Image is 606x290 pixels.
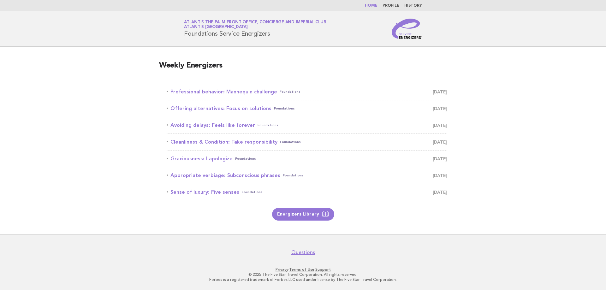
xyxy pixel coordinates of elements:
[167,87,447,96] a: Professional behavior: Mannequin challengeFoundations [DATE]
[167,188,447,197] a: Sense of luxury: Five sensesFoundations [DATE]
[433,121,447,130] span: [DATE]
[159,61,447,76] h2: Weekly Energizers
[274,104,295,113] span: Foundations
[258,121,278,130] span: Foundations
[433,138,447,146] span: [DATE]
[167,121,447,130] a: Avoiding delays: Feels like foreverFoundations [DATE]
[433,87,447,96] span: [DATE]
[289,267,314,272] a: Terms of Use
[283,171,304,180] span: Foundations
[433,171,447,180] span: [DATE]
[433,154,447,163] span: [DATE]
[404,4,422,8] a: History
[235,154,256,163] span: Foundations
[383,4,399,8] a: Profile
[276,267,288,272] a: Privacy
[272,208,334,221] a: Energizers Library
[184,21,326,37] h1: Foundations Service Energizers
[110,272,496,277] p: © 2025 The Five Star Travel Corporation. All rights reserved.
[167,154,447,163] a: Graciousness: I apologizeFoundations [DATE]
[242,188,263,197] span: Foundations
[280,87,300,96] span: Foundations
[110,277,496,282] p: Forbes is a registered trademark of Forbes LLC used under license by The Five Star Travel Corpora...
[433,104,447,113] span: [DATE]
[184,20,326,29] a: Atlantis The Palm Front Office, Concierge and Imperial ClubAtlantis [GEOGRAPHIC_DATA]
[167,104,447,113] a: Offering alternatives: Focus on solutionsFoundations [DATE]
[280,138,301,146] span: Foundations
[392,19,422,39] img: Service Energizers
[365,4,377,8] a: Home
[433,188,447,197] span: [DATE]
[184,25,248,29] span: Atlantis [GEOGRAPHIC_DATA]
[167,138,447,146] a: Cleanliness & Condition: Take responsibilityFoundations [DATE]
[167,171,447,180] a: Appropriate verbiage: Subconscious phrasesFoundations [DATE]
[315,267,331,272] a: Support
[291,249,315,256] a: Questions
[110,267,496,272] p: · ·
